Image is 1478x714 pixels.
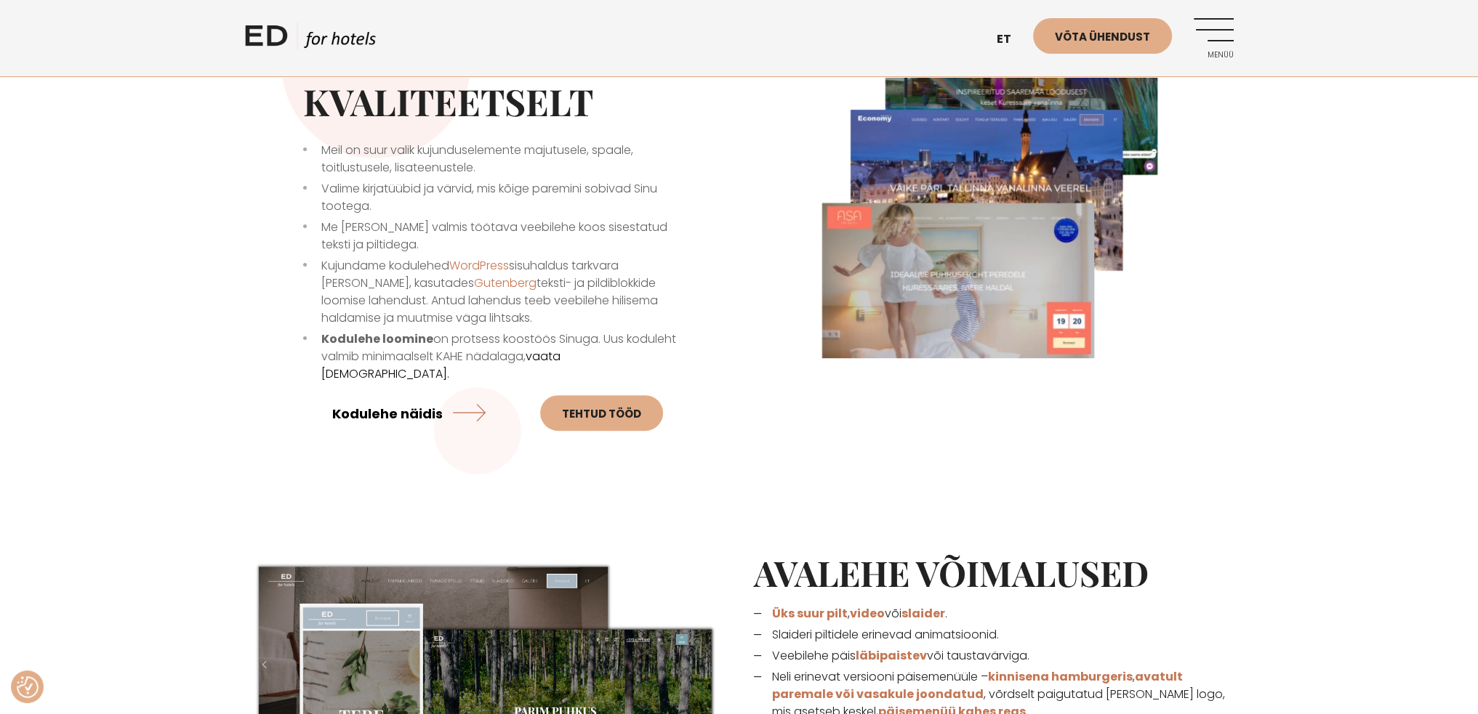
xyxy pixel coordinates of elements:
span: Menüü [1194,51,1234,60]
img: Kodulehe loomine kiirelt ja mõistliku hinnaga. [805,9,1168,372]
button: Nõusolekueelistused [17,676,39,698]
a: vaata [DEMOGRAPHIC_DATA]. [321,348,561,382]
img: Revisit consent button [17,676,39,698]
a: kinnisena hamburgeris [988,668,1133,685]
a: WordPress [449,257,509,274]
li: Slaideri piltidele erinevad animatsioonid. [754,626,1234,644]
a: Menüü [1194,18,1234,58]
a: Tehtud tööd [540,395,663,431]
a: Kodulehe näidis [332,394,494,432]
a: Üks suur pilt [772,605,848,622]
li: Kujundame kodulehed sisuhaldus tarkvara [PERSON_NAME], kasutades teksti- ja pildiblokkide loomise... [303,257,681,327]
a: slaider [901,605,945,622]
a: läbipaistev [856,647,927,664]
a: Võta ühendust [1033,18,1172,54]
a: ED HOTELS [245,22,376,58]
li: , või . [754,605,1234,622]
a: et [989,22,1033,57]
a: Gutenberg [474,275,537,291]
a: video [850,605,885,622]
strong: Kodulehe loomine [321,330,433,347]
a: avatult paremale või vasakule joondatud [772,668,1183,702]
li: Valime kirjatüübid ja värvid, mis kõige paremini sobivad Sinu tootega. [303,180,681,215]
li: Meil on suur valik kujunduselemente majutusele, spaale, toitlustusele, lisateenustele. [303,142,681,177]
h2: Avalehe võimalused [754,552,1234,594]
li: on protsess koostöös Sinuga. Uus koduleht valmib minimaalselt KAHE nädalaga, [303,330,681,383]
li: Me [PERSON_NAME] valmis töötava veebilehe koos sisestatud teksti ja piltidega. [303,219,681,253]
li: Veebilehe päis või taustavärviga. [754,647,1234,665]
